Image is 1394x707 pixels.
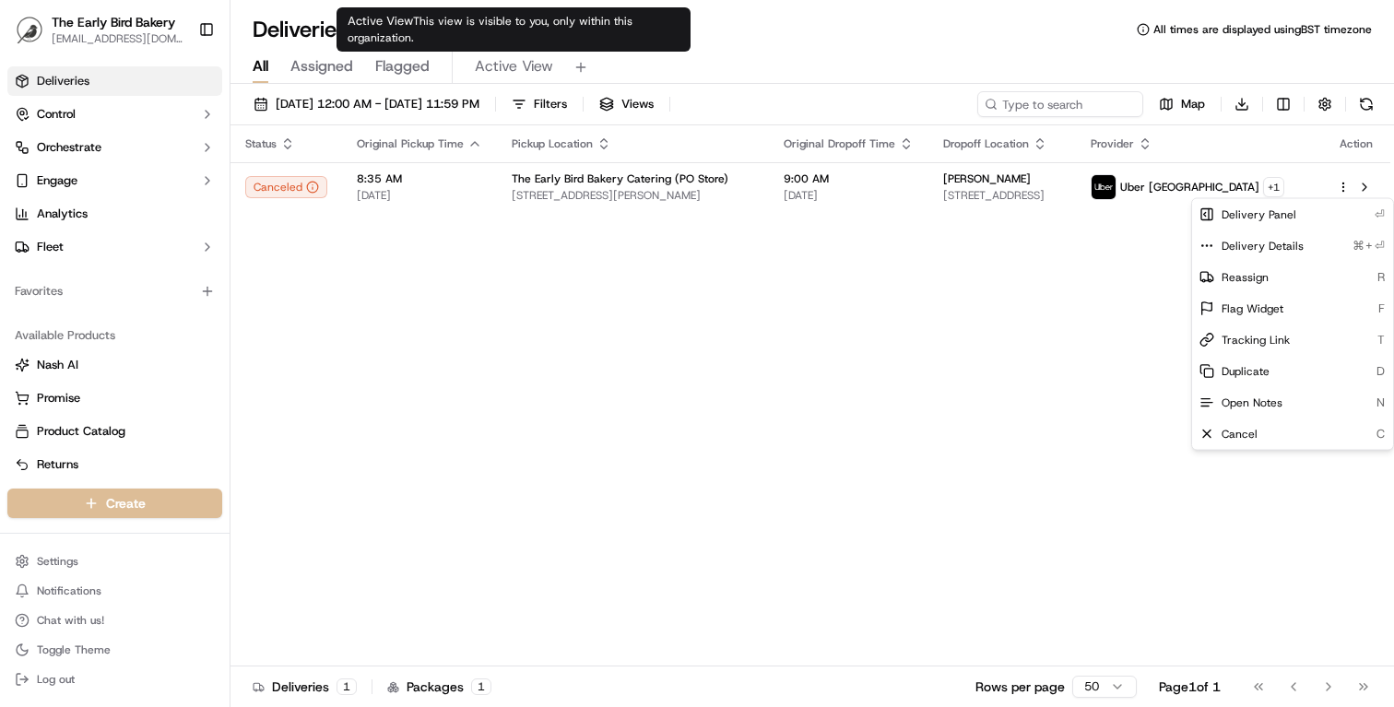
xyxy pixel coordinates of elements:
[534,96,567,112] span: Filters
[37,642,111,657] span: Toggle Theme
[357,171,482,186] span: 8:35 AM
[1378,300,1386,317] span: F
[1120,180,1259,194] span: Uber [GEOGRAPHIC_DATA]
[1377,332,1386,348] span: T
[18,134,336,451] button: Preview image: Preview
[621,96,654,112] span: Views
[1222,333,1290,348] span: Tracking Link
[1376,395,1386,411] span: N
[784,188,914,203] span: [DATE]
[943,136,1029,151] span: Dropoff Location
[943,171,1031,186] span: [PERSON_NAME]
[357,136,464,151] span: Original Pickup Time
[253,15,347,44] h1: Deliveries
[1092,175,1116,199] img: uber-new-logo.jpeg
[37,239,64,255] span: Fleet
[245,136,277,151] span: Status
[1159,678,1221,696] div: Page 1 of 1
[1091,136,1134,151] span: Provider
[52,13,175,31] span: The Early Bird Bakery
[348,14,632,45] span: This view is visible to you, only within this organization.
[1153,22,1372,37] span: All times are displayed using BST timezone
[1376,426,1386,442] span: C
[276,96,479,112] span: [DATE] 12:00 AM - [DATE] 11:59 PM
[59,72,151,87] span: [PERSON_NAME]
[1222,270,1269,285] span: Reassign
[37,106,76,123] span: Control
[37,613,104,628] span: Chat with us!
[1222,395,1282,410] span: Open Notes
[37,672,75,687] span: Log out
[387,678,491,696] div: Packages
[1222,239,1304,253] span: Delivery Details
[1375,206,1386,223] span: ⏎
[1377,269,1386,286] span: R
[253,678,357,696] div: Deliveries
[319,551,341,573] button: Send
[165,72,218,87] span: 11:14 AM
[7,321,222,350] div: Available Products
[1181,96,1205,112] span: Map
[52,31,183,46] span: [EMAIL_ADDRESS][DOMAIN_NAME]
[337,7,691,52] div: Active View
[155,72,161,87] span: •
[337,678,357,695] div: 1
[1222,207,1296,222] span: Delivery Panel
[253,55,268,77] span: All
[18,134,336,451] img: EB Symbol Pos JPG.jpg
[37,456,78,473] span: Returns
[1337,136,1376,151] div: Action
[245,176,327,198] div: Canceled
[977,91,1143,117] input: Type to search
[37,390,80,407] span: Promise
[512,171,728,186] span: The Early Bird Bakery Catering (PO Store)
[1222,364,1270,379] span: Duplicate
[975,678,1065,696] p: Rows per page
[37,49,52,64] img: 1736555255976-a54dd68f-1ca7-489b-9aae-adbdc363a1c4
[1353,91,1379,117] button: Refresh
[37,172,77,189] span: Engage
[1222,427,1258,442] span: Cancel
[512,136,593,151] span: Pickup Location
[120,464,326,508] div: Attached here [PERSON_NAME], thanks
[48,15,70,37] img: Go home
[943,188,1061,203] span: [STREET_ADDRESS]
[1376,363,1386,380] span: D
[37,357,78,373] span: Nash AI
[37,206,88,222] span: Analytics
[512,188,754,203] span: [STREET_ADDRESS][PERSON_NAME]
[106,494,146,513] span: Create
[15,15,44,44] img: The Early Bird Bakery
[18,15,41,37] button: back
[37,554,78,569] span: Settings
[475,55,553,77] span: Active View
[37,583,101,598] span: Notifications
[37,139,101,156] span: Orchestrate
[1353,238,1386,254] span: ⌘+⏎
[37,73,89,89] span: Deliveries
[357,188,482,203] span: [DATE]
[471,678,491,695] div: 1
[290,55,353,77] span: Assigned
[1222,301,1283,316] span: Flag Widget
[375,55,430,77] span: Flagged
[1263,177,1284,197] button: +1
[7,277,222,306] div: Favorites
[37,423,125,440] span: Product Catalog
[784,171,914,186] span: 9:00 AM
[784,136,895,151] span: Original Dropoff Time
